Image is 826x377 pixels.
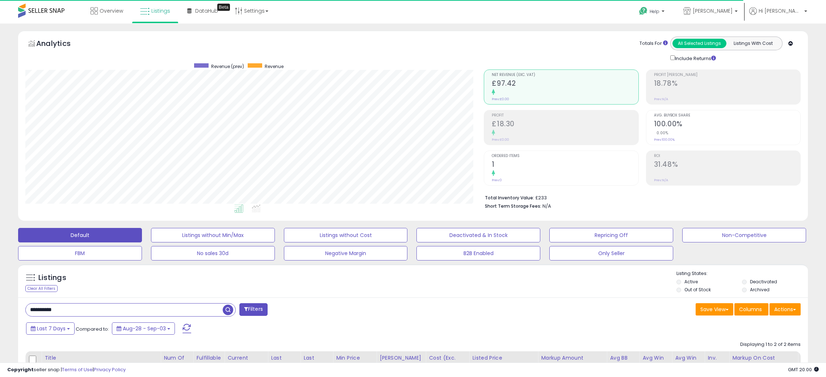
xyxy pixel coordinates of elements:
[654,154,800,158] span: ROI
[640,40,668,47] div: Totals For
[654,79,800,89] h2: 18.78%
[36,38,85,50] h5: Analytics
[485,195,534,201] b: Total Inventory Value:
[788,366,819,373] span: 2025-09-11 20:00 GMT
[696,303,733,315] button: Save View
[284,228,408,242] button: Listings without Cost
[650,8,659,14] span: Help
[336,354,373,362] div: Min Price
[195,7,218,14] span: DataHub
[227,354,265,369] div: Current Buybox Price
[164,354,190,369] div: Num of Comp.
[217,4,230,11] div: Tooltip anchor
[549,246,673,260] button: Only Seller
[684,287,711,293] label: Out of Stock
[654,73,800,77] span: Profit [PERSON_NAME]
[151,246,275,260] button: No sales 30d
[100,7,123,14] span: Overview
[749,7,807,24] a: Hi [PERSON_NAME]
[492,137,509,142] small: Prev: £0.00
[672,39,726,48] button: All Selected Listings
[265,63,284,69] span: Revenue
[26,322,75,335] button: Last 7 Days
[492,120,638,130] h2: £18.30
[770,303,801,315] button: Actions
[492,178,502,182] small: Prev: 0
[94,366,126,373] a: Privacy Policy
[549,228,673,242] button: Repricing Off
[239,303,268,316] button: Filters
[211,63,244,69] span: Revenue (prev)
[732,354,795,362] div: Markup on Cost
[739,306,762,313] span: Columns
[654,160,800,170] h2: 31.48%
[492,79,638,89] h2: £97.42
[45,354,158,362] div: Title
[676,270,808,277] p: Listing States:
[610,354,636,369] div: Avg BB Share
[682,228,806,242] button: Non-Competitive
[284,246,408,260] button: Negative Margin
[18,246,142,260] button: FBM
[7,366,34,373] strong: Copyright
[492,154,638,158] span: Ordered Items
[542,203,551,209] span: N/A
[492,97,509,101] small: Prev: £0.00
[37,325,66,332] span: Last 7 Days
[759,7,802,14] span: Hi [PERSON_NAME]
[541,354,604,362] div: Markup Amount
[639,7,648,16] i: Get Help
[76,326,109,332] span: Compared to:
[654,130,668,136] small: 0.00%
[750,279,777,285] label: Deactivated
[684,279,698,285] label: Active
[151,228,275,242] button: Listings without Min/Max
[123,325,166,332] span: Aug-28 - Sep-03
[654,97,668,101] small: Prev: N/A
[654,137,675,142] small: Prev: 100.00%
[62,366,93,373] a: Terms of Use
[472,354,535,362] div: Listed Price
[633,1,672,24] a: Help
[734,303,768,315] button: Columns
[18,228,142,242] button: Default
[485,203,541,209] b: Short Term Storage Fees:
[416,228,540,242] button: Deactivated & In Stock
[112,322,175,335] button: Aug-28 - Sep-03
[492,160,638,170] h2: 1
[750,287,770,293] label: Archived
[492,73,638,77] span: Net Revenue (Exc. VAT)
[429,354,466,369] div: Cost (Exc. VAT)
[654,178,668,182] small: Prev: N/A
[7,367,126,373] div: seller snap | |
[25,285,58,292] div: Clear All Filters
[654,114,800,118] span: Avg. Buybox Share
[675,354,701,369] div: Avg Win Price
[416,246,540,260] button: B2B Enabled
[271,354,297,377] div: Last Purchase Price
[380,354,423,362] div: [PERSON_NAME]
[693,7,733,14] span: [PERSON_NAME]
[38,273,66,283] h5: Listings
[654,120,800,130] h2: 100.00%
[485,193,795,202] li: £233
[196,354,221,369] div: Fulfillable Quantity
[726,39,780,48] button: Listings With Cost
[642,354,669,377] div: Avg Win Price 24h.
[708,354,726,369] div: Inv. value
[740,341,801,348] div: Displaying 1 to 2 of 2 items
[151,7,170,14] span: Listings
[492,114,638,118] span: Profit
[665,54,725,62] div: Include Returns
